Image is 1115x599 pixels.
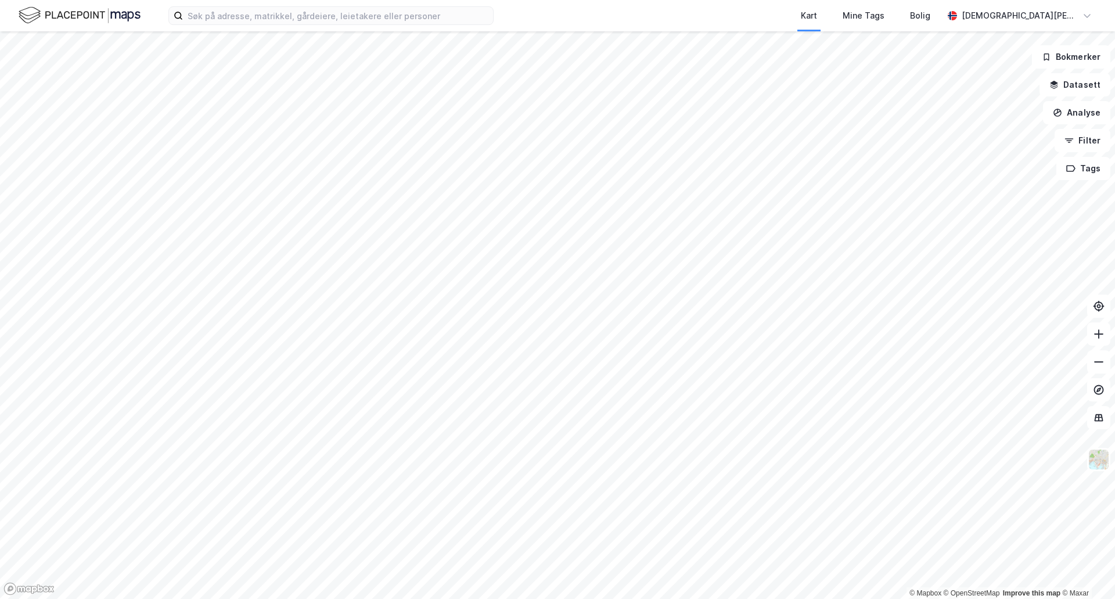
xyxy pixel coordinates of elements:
[1003,589,1060,597] a: Improve this map
[843,9,884,23] div: Mine Tags
[1057,543,1115,599] iframe: Chat Widget
[1040,73,1110,96] button: Datasett
[1043,101,1110,124] button: Analyse
[944,589,1000,597] a: OpenStreetMap
[909,589,941,597] a: Mapbox
[3,582,55,596] a: Mapbox homepage
[1032,45,1110,69] button: Bokmerker
[962,9,1078,23] div: [DEMOGRAPHIC_DATA][PERSON_NAME]
[183,7,493,24] input: Søk på adresse, matrikkel, gårdeiere, leietakere eller personer
[1056,157,1110,180] button: Tags
[1055,129,1110,152] button: Filter
[910,9,930,23] div: Bolig
[1057,543,1115,599] div: Kontrollprogram for chat
[1088,449,1110,471] img: Z
[19,5,141,26] img: logo.f888ab2527a4732fd821a326f86c7f29.svg
[801,9,817,23] div: Kart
